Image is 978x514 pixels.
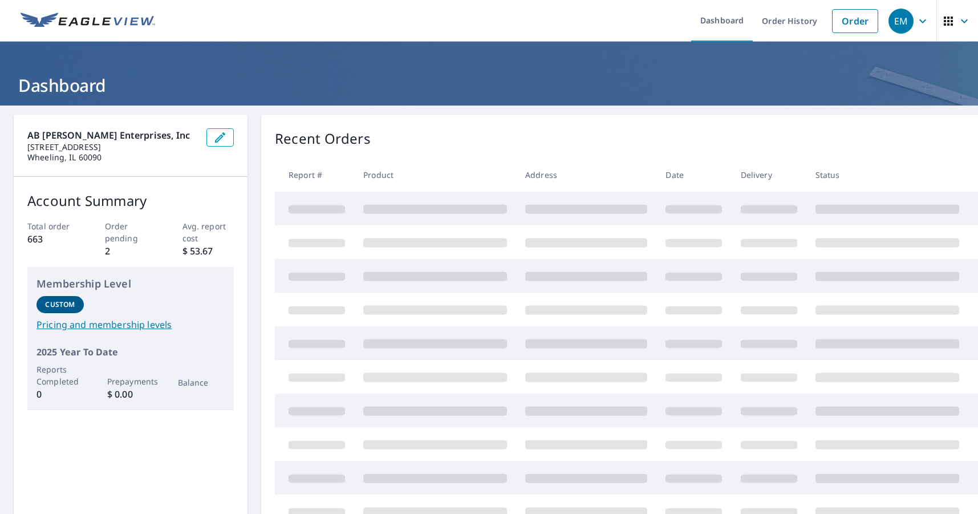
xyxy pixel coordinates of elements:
[27,232,79,246] p: 663
[178,377,225,388] p: Balance
[275,128,371,149] p: Recent Orders
[45,300,75,310] p: Custom
[36,318,225,331] a: Pricing and membership levels
[888,9,914,34] div: EM
[516,158,656,192] th: Address
[27,128,197,142] p: AB [PERSON_NAME] Enterprises, Inc
[105,244,157,258] p: 2
[105,220,157,244] p: Order pending
[107,387,155,401] p: $ 0.00
[36,363,84,387] p: Reports Completed
[656,158,731,192] th: Date
[27,191,234,211] p: Account Summary
[27,152,197,163] p: Wheeling, IL 60090
[36,387,84,401] p: 0
[275,158,354,192] th: Report #
[182,244,234,258] p: $ 53.67
[732,158,806,192] th: Delivery
[14,74,964,97] h1: Dashboard
[354,158,516,192] th: Product
[182,220,234,244] p: Avg. report cost
[832,9,878,33] a: Order
[36,276,225,292] p: Membership Level
[806,158,968,192] th: Status
[36,345,225,359] p: 2025 Year To Date
[21,13,155,30] img: EV Logo
[27,220,79,232] p: Total order
[27,142,197,152] p: [STREET_ADDRESS]
[107,375,155,387] p: Prepayments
